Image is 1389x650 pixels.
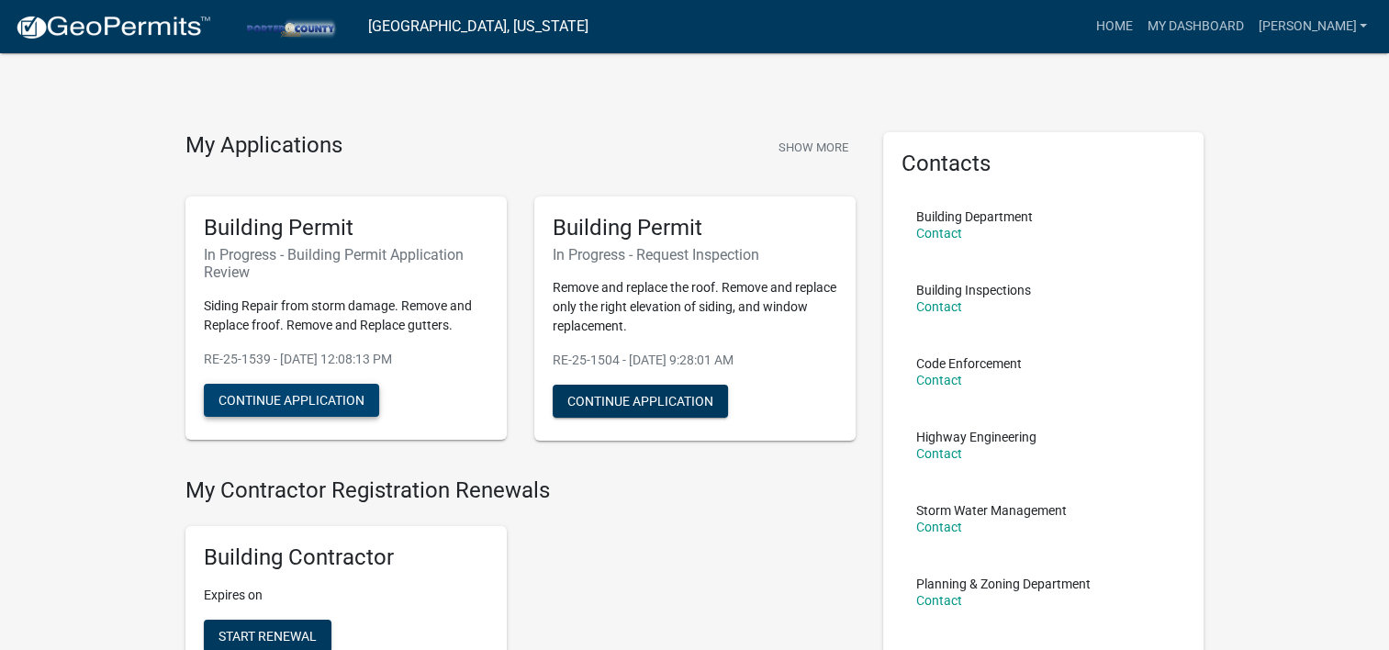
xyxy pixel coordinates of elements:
[1139,9,1250,44] a: My Dashboard
[916,431,1036,443] p: Highway Engineering
[916,520,962,534] a: Contact
[771,132,856,162] button: Show More
[916,373,962,387] a: Contact
[368,11,588,42] a: [GEOGRAPHIC_DATA], [US_STATE]
[553,215,837,241] h5: Building Permit
[916,357,1022,370] p: Code Enforcement
[916,284,1031,297] p: Building Inspections
[902,151,1186,177] h5: Contacts
[916,210,1033,223] p: Building Department
[916,593,962,608] a: Contact
[204,297,488,335] p: Siding Repair from storm damage. Remove and Replace froof. Remove and Replace gutters.
[916,577,1091,590] p: Planning & Zoning Department
[185,477,856,504] h4: My Contractor Registration Renewals
[204,350,488,369] p: RE-25-1539 - [DATE] 12:08:13 PM
[553,351,837,370] p: RE-25-1504 - [DATE] 9:28:01 AM
[204,384,379,417] button: Continue Application
[916,299,962,314] a: Contact
[204,586,488,605] p: Expires on
[553,246,837,263] h6: In Progress - Request Inspection
[226,14,353,39] img: Porter County, Indiana
[185,132,342,160] h4: My Applications
[553,385,728,418] button: Continue Application
[204,215,488,241] h5: Building Permit
[218,629,317,644] span: Start Renewal
[553,278,837,336] p: Remove and replace the roof. Remove and replace only the right elevation of siding, and window re...
[916,226,962,241] a: Contact
[916,446,962,461] a: Contact
[1088,9,1139,44] a: Home
[916,504,1067,517] p: Storm Water Management
[204,246,488,281] h6: In Progress - Building Permit Application Review
[1250,9,1374,44] a: [PERSON_NAME]
[204,544,488,571] h5: Building Contractor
